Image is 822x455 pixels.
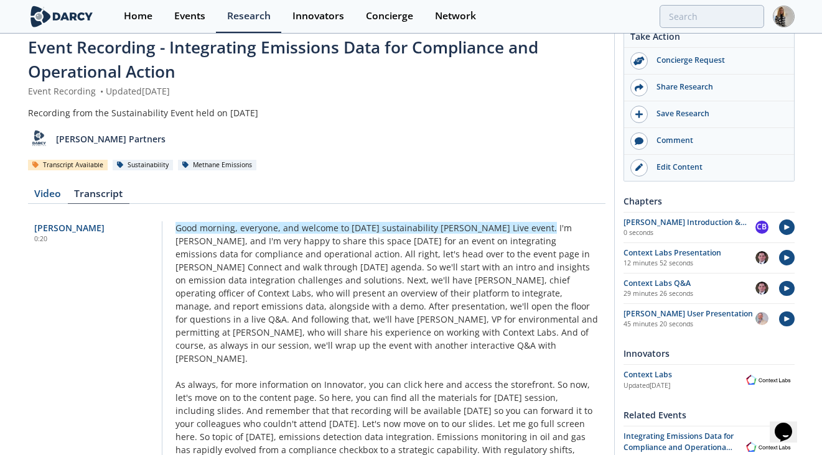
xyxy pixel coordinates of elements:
div: Transcript [68,189,129,204]
p: 45 minutes 20 seconds [624,319,755,329]
div: [PERSON_NAME] [34,221,162,234]
a: Context Labs Updated[DATE] Context Labs [624,369,795,391]
p: 0 seconds [624,228,755,238]
div: Video [28,189,68,204]
div: Concierge Request [648,55,787,66]
span: So now, let's move on to the content page. [175,379,590,403]
div: [PERSON_NAME] User Presentation [624,308,755,319]
img: 501ea5c4-0272-445a-a9c3-1e215b6764fd [755,251,768,264]
div: Context Labs Q&A [624,278,755,289]
div: [PERSON_NAME] Introduction & Insights [624,217,755,228]
div: Context Labs [624,369,742,380]
div: Context Labs Presentation [624,247,755,259]
span: All right, let's head over to the event page in [PERSON_NAME] Connect and walk through [DATE] age... [175,248,590,273]
span: So topic of [DATE], emissions detection data integration. [200,431,434,443]
div: Research [227,11,271,21]
p: 29 minutes 26 seconds [624,289,755,299]
span: And of course, as always in our session, we'll wrap up the event with another interactive Q&A wit... [175,326,589,364]
div: Events [174,11,205,21]
div: Innovators [624,342,795,364]
div: Network [435,11,476,21]
div: CB [755,221,768,234]
div: Share Research [648,81,787,93]
div: Save Research [648,108,787,119]
span: I'm [PERSON_NAME], and I'm very happy to share this space [DATE] for an event on integrating emis... [175,222,572,260]
input: Advanced Search [660,5,764,28]
div: Edit Content [648,162,787,173]
div: Event Recording Updated [DATE] [28,85,605,98]
img: Profile [773,6,795,27]
div: Innovators [292,11,344,21]
span: And remember that that recording will be available [DATE] so you can forward it to your colleague... [175,405,592,430]
div: Concierge [366,11,413,21]
div: Sustainability [113,160,174,171]
div: Comment [648,135,787,146]
span: Let's now move on to our slides. [362,418,495,430]
div: Transcript Available [28,160,108,171]
img: play-chapters.svg [779,281,795,296]
img: Context Labs [742,440,795,454]
img: ed2b4adb-f152-4947-b39b-7b15fa9ececc [755,312,768,325]
div: Updated [DATE] [624,381,742,391]
img: play-chapters.svg [779,219,795,235]
div: Home [124,11,152,21]
img: 501ea5c4-0272-445a-a9c3-1e215b6764fd [755,282,768,295]
iframe: chat widget [770,405,810,443]
span: And following that, we'll have [PERSON_NAME], VP for environmental and permitting at [PERSON_NAME... [175,313,598,338]
span: Next, we'll have [PERSON_NAME], chief operating officer of Context Labs, who will present an over... [175,274,570,312]
div: Chapters [624,190,795,212]
img: logo-wide.svg [28,6,96,27]
span: As always, for more information on Innovator, you can click here and access the storefront. [175,379,555,390]
div: Methane Emissions [178,160,257,171]
div: Take Action [624,30,794,48]
span: Good morning, everyone, and welcome to [DATE] sustainability [PERSON_NAME] Live event. [175,222,557,234]
div: 0:20 [34,234,162,244]
a: Edit Content [624,155,794,181]
img: Context Labs [742,373,795,387]
span: Event Recording - Integrating Emissions Data for Compliance and Operational Action [28,36,538,83]
span: After presentation, we'll open the floor for questions in a live Q&A. [175,300,590,325]
div: Recording from the Sustainability Event held on [DATE] [28,106,605,119]
span: Let me go full screen here. [175,418,585,443]
img: play-chapters.svg [779,250,795,265]
span: So we'll start with an intro and insights on emission data integration challenges and solutions. [175,261,590,286]
p: 12 minutes 52 seconds [624,259,755,269]
img: play-chapters.svg [779,311,795,327]
p: [PERSON_NAME] Partners [56,132,166,145]
span: • [98,85,106,97]
div: Related Events [624,404,795,426]
span: So here, you can find all the materials for [DATE] session, including slides. [175,392,558,416]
